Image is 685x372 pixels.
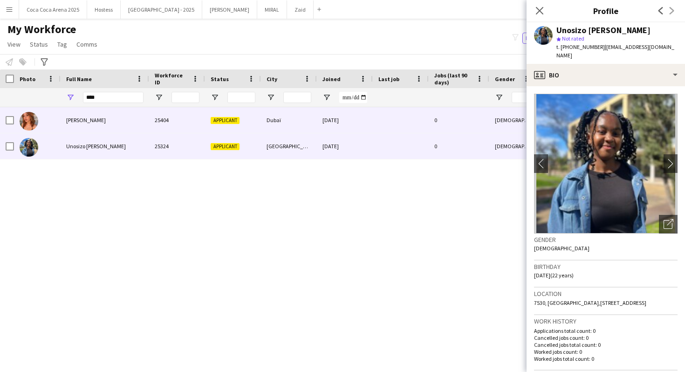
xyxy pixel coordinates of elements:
div: 25324 [149,133,205,159]
span: View [7,40,21,48]
div: [DATE] [317,107,373,133]
span: Tag [57,40,67,48]
span: Applicant [211,117,240,124]
span: Gender [495,76,515,83]
span: Status [211,76,229,83]
a: Status [26,38,52,50]
div: 0 [429,133,489,159]
span: Status [30,40,48,48]
h3: Gender [534,235,678,244]
button: Open Filter Menu [211,93,219,102]
p: Worked jobs total count: 0 [534,355,678,362]
span: Full Name [66,76,92,83]
span: | [EMAIL_ADDRESS][DOMAIN_NAME] [556,43,674,59]
input: City Filter Input [283,92,311,103]
button: Open Filter Menu [322,93,331,102]
button: [GEOGRAPHIC_DATA] - 2025 [121,0,202,19]
div: Dubaï [261,107,317,133]
h3: Work history [534,317,678,325]
span: 7530, [GEOGRAPHIC_DATA],[STREET_ADDRESS] [534,299,646,306]
h3: Profile [527,5,685,17]
button: [PERSON_NAME] [202,0,257,19]
div: 25404 [149,107,205,133]
span: t. [PHONE_NUMBER] [556,43,605,50]
input: Workforce ID Filter Input [171,92,199,103]
span: [PERSON_NAME] [66,117,106,124]
h3: Location [534,289,678,298]
img: Crew avatar or photo [534,94,678,234]
input: Gender Filter Input [512,92,530,103]
span: Last job [378,76,399,83]
span: Not rated [562,35,584,42]
p: Cancelled jobs count: 0 [534,334,678,341]
div: [DEMOGRAPHIC_DATA] [489,133,536,159]
span: [DEMOGRAPHIC_DATA] [534,245,589,252]
span: City [267,76,277,83]
p: Applications total count: 0 [534,327,678,334]
input: Status Filter Input [227,92,255,103]
span: Unosizo [PERSON_NAME] [66,143,126,150]
img: Leticia Nedil [20,112,38,131]
p: Cancelled jobs total count: 0 [534,341,678,348]
button: MIRAL [257,0,287,19]
app-action-btn: Advanced filters [39,56,50,68]
div: [DEMOGRAPHIC_DATA] [489,107,536,133]
button: Zaid [287,0,314,19]
div: Bio [527,64,685,86]
span: Applicant [211,143,240,150]
span: [DATE] (22 years) [534,272,574,279]
a: Tag [54,38,71,50]
span: Jobs (last 90 days) [434,72,473,86]
input: Joined Filter Input [339,92,367,103]
div: Open photos pop-in [659,215,678,234]
a: View [4,38,24,50]
span: Comms [76,40,97,48]
div: [DATE] [317,133,373,159]
a: Comms [73,38,101,50]
span: Photo [20,76,35,83]
input: Full Name Filter Input [83,92,144,103]
button: Open Filter Menu [66,93,75,102]
img: Unosizo Leticia Shongwe [20,138,38,157]
div: Unosizo [PERSON_NAME] [556,26,651,34]
span: My Workforce [7,22,76,36]
button: Open Filter Menu [267,93,275,102]
span: Joined [322,76,341,83]
button: Open Filter Menu [495,93,503,102]
span: Workforce ID [155,72,188,86]
div: [GEOGRAPHIC_DATA] [261,133,317,159]
p: Worked jobs count: 0 [534,348,678,355]
div: 0 [429,107,489,133]
button: Coca Coca Arena 2025 [19,0,87,19]
button: Everyone10,637 [522,33,572,44]
button: Open Filter Menu [155,93,163,102]
button: Hostess [87,0,121,19]
h3: Birthday [534,262,678,271]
